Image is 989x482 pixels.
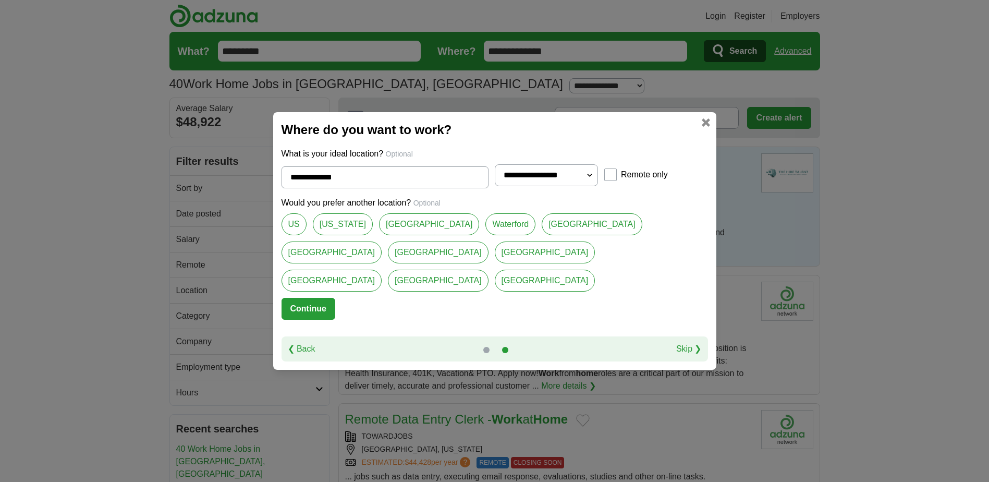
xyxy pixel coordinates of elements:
button: Continue [282,298,335,320]
a: [US_STATE] [313,213,373,235]
p: What is your ideal location? [282,148,708,160]
a: [GEOGRAPHIC_DATA] [282,270,382,292]
a: Skip ❯ [676,343,702,355]
a: [GEOGRAPHIC_DATA] [282,242,382,263]
a: ❮ Back [288,343,315,355]
a: [GEOGRAPHIC_DATA] [388,242,489,263]
a: [GEOGRAPHIC_DATA] [542,213,642,235]
a: US [282,213,307,235]
label: Remote only [621,168,668,181]
p: Would you prefer another location? [282,197,708,209]
a: [GEOGRAPHIC_DATA] [495,242,595,263]
a: [GEOGRAPHIC_DATA] [379,213,480,235]
span: Optional [413,199,441,207]
h2: Where do you want to work? [282,121,708,139]
a: Waterford [485,213,535,235]
span: Optional [386,150,413,158]
a: [GEOGRAPHIC_DATA] [495,270,595,292]
a: [GEOGRAPHIC_DATA] [388,270,489,292]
